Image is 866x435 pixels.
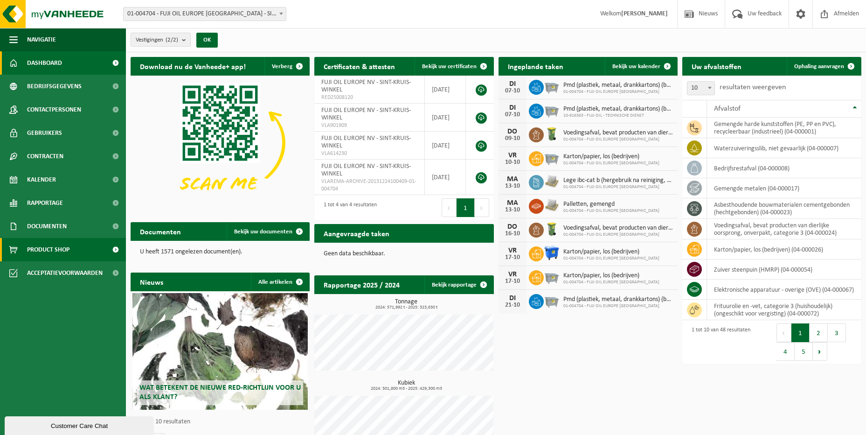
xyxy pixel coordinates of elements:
button: 4 [776,342,795,361]
div: DI [503,104,522,112]
span: 10 [687,81,715,95]
button: 5 [795,342,813,361]
span: Product Shop [27,238,69,261]
td: asbesthoudende bouwmaterialen cementgebonden (hechtgebonden) (04-000023) [707,198,861,219]
span: Acceptatievoorwaarden [27,261,103,285]
img: LP-PA-00000-WDN-11 [544,197,560,213]
div: 17-10 [503,254,522,261]
div: 13-10 [503,183,522,189]
td: waterzuiveringsslib, niet gevaarlijk (04-000007) [707,138,861,158]
span: Kalender [27,168,56,191]
span: 01-004704 - FUJI OIL EUROPE [GEOGRAPHIC_DATA] [563,208,659,214]
span: FUJI OIL EUROPE NV - SINT-KRUIS-WINKEL [321,163,411,177]
a: Bekijk uw certificaten [415,57,493,76]
h2: Rapportage 2025 / 2024 [314,275,409,294]
button: 1 [457,198,475,217]
span: Bedrijfsgegevens [27,75,82,98]
span: 01-004704 - FUJI OIL EUROPE [GEOGRAPHIC_DATA] [563,280,659,285]
td: voedingsafval, bevat producten van dierlijke oorsprong, onverpakt, categorie 3 (04-000024) [707,219,861,239]
span: Rapportage [27,191,63,215]
div: MA [503,175,522,183]
a: Bekijk uw documenten [227,222,309,241]
img: WB-1100-HPE-BE-04 [544,245,560,261]
button: Vestigingen(2/2) [131,33,191,47]
button: 2 [810,323,828,342]
label: resultaten weergeven [720,84,786,91]
h3: Tonnage [319,299,493,310]
iframe: chat widget [5,414,156,435]
a: Ophaling aanvragen [787,57,860,76]
td: [DATE] [425,76,466,104]
div: DI [503,80,522,88]
td: gemengde metalen (04-000017) [707,178,861,198]
h2: Download nu de Vanheede+ app! [131,57,255,75]
img: WB-2500-GAL-GY-01 [544,269,560,285]
span: Voedingsafval, bevat producten van dierlijke oorsprong, onverpakt, categorie 3 [563,225,673,232]
span: Voedingsafval, bevat producten van dierlijke oorsprong, onverpakt, categorie 3 [563,129,673,137]
div: VR [503,152,522,159]
span: 01-004704 - FUJI OIL EUROPE [GEOGRAPHIC_DATA] [563,161,659,166]
count: (2/2) [166,37,178,43]
span: Documenten [27,215,67,238]
span: 10 [687,82,714,95]
h2: Documenten [131,222,190,240]
img: WB-2500-GAL-GY-01 [544,150,560,166]
div: 1 tot 10 van 48 resultaten [687,323,750,362]
h2: Aangevraagde taken [314,224,399,242]
span: 01-004704 - FUJI OIL EUROPE [GEOGRAPHIC_DATA] [563,256,659,261]
span: Lege ibc-cat b (hergebruik na reiniging, 2e keuze) [563,177,673,184]
td: zuiver steenpuin (HMRP) (04-000054) [707,260,861,280]
span: Contactpersonen [27,98,81,121]
img: WB-2500-GAL-GY-04 [544,293,560,309]
div: 07-10 [503,112,522,118]
button: 1 [791,323,810,342]
img: LP-PA-00000-WDN-11 [544,174,560,189]
span: Pmd (plastiek, metaal, drankkartons) (bedrijven) [563,105,673,113]
div: 17-10 [503,278,522,285]
span: Navigatie [27,28,56,51]
img: WB-0140-HPE-GN-50 [544,126,560,142]
div: MA [503,199,522,207]
button: Next [813,342,827,361]
div: VR [503,271,522,278]
button: Next [475,198,489,217]
div: 21-10 [503,302,522,309]
span: Dashboard [27,51,62,75]
div: DO [503,223,522,231]
div: 13-10 [503,207,522,213]
td: gemengde harde kunststoffen (PE, PP en PVC), recycleerbaar (industrieel) (04-000001) [707,118,861,138]
a: Alle artikelen [251,273,309,291]
span: VLAREMA-ARCHIVE-20131224100409-01-004704 [321,178,417,193]
span: FUJI OIL EUROPE NV - SINT-KRUIS-WINKEL [321,79,411,93]
span: Bekijk uw certificaten [422,63,477,70]
div: DO [503,128,522,135]
div: 07-10 [503,88,522,94]
span: 10-916363 - FUJI OIL - TECHNISCHE DIENST [563,113,673,119]
div: 10-10 [503,159,522,166]
button: Previous [442,198,457,217]
span: Karton/papier, los (bedrijven) [563,272,659,280]
span: Ophaling aanvragen [794,63,844,70]
img: WB-2500-GAL-GY-04 [544,78,560,94]
td: [DATE] [425,160,466,195]
h2: Nieuws [131,273,173,291]
span: 01-004704 - FUJI OIL EUROPE [GEOGRAPHIC_DATA] [563,303,673,309]
td: frituurolie en -vet, categorie 3 (huishoudelijk) (ongeschikt voor vergisting) (04-000072) [707,300,861,320]
div: 09-10 [503,135,522,142]
span: Karton/papier, los (bedrijven) [563,153,659,161]
span: 2024: 571,992 t - 2025: 323,630 t [319,305,493,310]
button: Previous [776,323,791,342]
td: [DATE] [425,132,466,160]
span: FUJI OIL EUROPE NV - SINT-KRUIS-WINKEL [321,135,411,149]
strong: [PERSON_NAME] [621,10,668,17]
a: Wat betekent de nieuwe RED-richtlijn voor u als klant? [132,293,308,410]
p: U heeft 1571 ongelezen document(en). [140,249,300,255]
span: Wat betekent de nieuwe RED-richtlijn voor u als klant? [139,384,301,400]
span: Bekijk uw documenten [234,229,292,235]
p: 1 van 10 resultaten [140,419,305,425]
h2: Certificaten & attesten [314,57,404,75]
div: VR [503,247,522,254]
span: Afvalstof [714,105,741,112]
td: [DATE] [425,104,466,132]
p: Geen data beschikbaar. [324,251,484,257]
